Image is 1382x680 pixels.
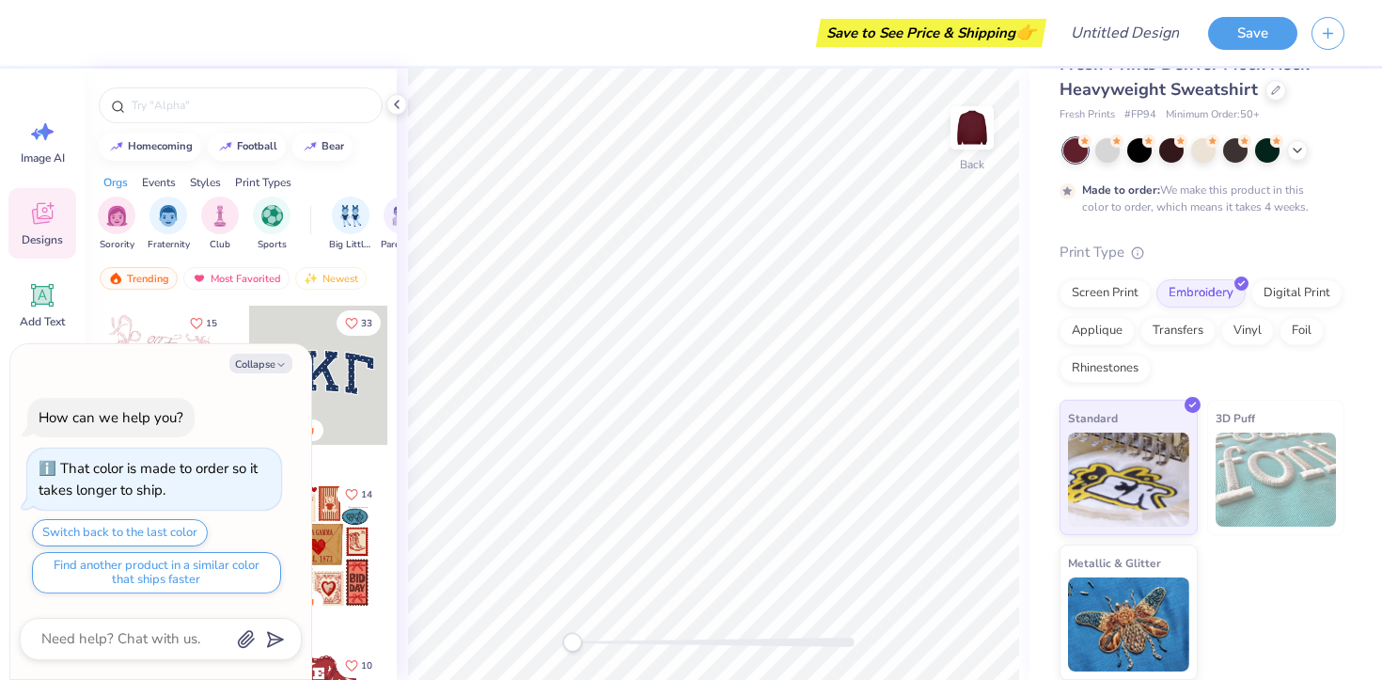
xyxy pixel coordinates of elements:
[39,459,258,499] div: That color is made to order so it takes longer to ship.
[1280,317,1324,345] div: Foil
[21,150,65,166] span: Image AI
[190,174,221,191] div: Styles
[1060,317,1135,345] div: Applique
[201,197,239,252] div: filter for Club
[1124,107,1156,123] span: # FP94
[381,197,424,252] div: filter for Parent's Weekend
[1221,317,1274,345] div: Vinyl
[237,141,277,151] div: football
[183,267,290,290] div: Most Favorited
[258,238,287,252] span: Sports
[100,267,178,290] div: Trending
[261,205,283,227] img: Sports Image
[98,197,135,252] button: filter button
[1216,408,1255,428] span: 3D Puff
[337,310,381,336] button: Like
[181,310,226,336] button: Like
[292,133,353,161] button: bear
[148,197,190,252] div: filter for Fraternity
[32,552,281,593] button: Find another product in a similar color that ships faster
[1208,17,1297,50] button: Save
[253,197,291,252] button: filter button
[1060,107,1115,123] span: Fresh Prints
[208,133,286,161] button: football
[1068,553,1161,573] span: Metallic & Glitter
[303,141,318,152] img: trend_line.gif
[20,314,65,329] span: Add Text
[304,272,319,285] img: newest.gif
[108,272,123,285] img: trending.gif
[1216,433,1337,527] img: 3D Puff
[1060,279,1151,308] div: Screen Print
[109,141,124,152] img: trend_line.gif
[1082,182,1160,198] strong: Made to order:
[210,205,230,227] img: Club Image
[130,96,370,115] input: Try "Alpha"
[100,238,134,252] span: Sorority
[329,238,372,252] span: Big Little Reveal
[1056,14,1194,52] input: Untitled Design
[229,354,292,373] button: Collapse
[1060,355,1151,383] div: Rhinestones
[392,205,414,227] img: Parent's Weekend Image
[201,197,239,252] button: filter button
[1156,279,1246,308] div: Embroidery
[106,205,128,227] img: Sorority Image
[210,238,230,252] span: Club
[22,232,63,247] span: Designs
[563,633,582,652] div: Accessibility label
[98,197,135,252] div: filter for Sorority
[99,133,201,161] button: homecoming
[235,174,291,191] div: Print Types
[1251,279,1343,308] div: Digital Print
[337,653,381,678] button: Like
[361,661,372,671] span: 10
[361,490,372,499] span: 14
[1015,21,1036,43] span: 👉
[103,174,128,191] div: Orgs
[148,238,190,252] span: Fraternity
[953,109,991,147] img: Back
[337,482,381,507] button: Like
[39,408,183,427] div: How can we help you?
[1068,433,1189,527] img: Standard
[295,267,367,290] div: Newest
[158,205,179,227] img: Fraternity Image
[218,141,233,152] img: trend_line.gif
[128,141,193,151] div: homecoming
[329,197,372,252] div: filter for Big Little Reveal
[253,197,291,252] div: filter for Sports
[960,156,984,173] div: Back
[381,197,424,252] button: filter button
[142,174,176,191] div: Events
[1068,577,1189,672] img: Metallic & Glitter
[322,141,344,151] div: bear
[1060,242,1344,263] div: Print Type
[1166,107,1260,123] span: Minimum Order: 50 +
[32,519,208,546] button: Switch back to the last color
[1068,408,1118,428] span: Standard
[1140,317,1216,345] div: Transfers
[821,19,1042,47] div: Save to See Price & Shipping
[1082,182,1313,215] div: We make this product in this color to order, which means it takes 4 weeks.
[361,319,372,328] span: 33
[206,319,217,328] span: 15
[329,197,372,252] button: filter button
[148,197,190,252] button: filter button
[192,272,207,285] img: most_fav.gif
[381,238,424,252] span: Parent's Weekend
[340,205,361,227] img: Big Little Reveal Image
